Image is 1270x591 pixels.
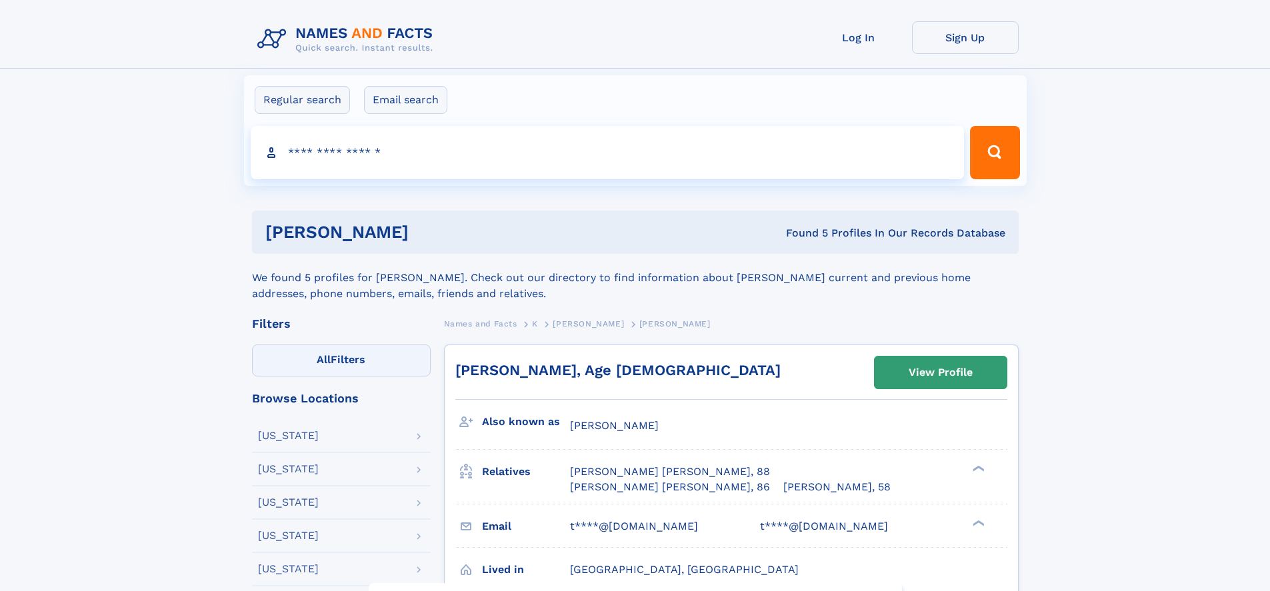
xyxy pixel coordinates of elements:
[639,319,711,328] span: [PERSON_NAME]
[252,254,1019,302] div: We found 5 profiles for [PERSON_NAME]. Check out our directory to find information about [PERSON_...
[570,464,770,479] a: [PERSON_NAME] [PERSON_NAME], 88
[875,356,1007,388] a: View Profile
[251,126,965,179] input: search input
[252,21,444,57] img: Logo Names and Facts
[783,480,891,494] a: [PERSON_NAME], 58
[597,226,1005,241] div: Found 5 Profiles In Our Records Database
[258,430,319,441] div: [US_STATE]
[455,362,781,378] a: [PERSON_NAME], Age [DEMOGRAPHIC_DATA]
[265,224,597,241] h1: [PERSON_NAME]
[912,21,1019,54] a: Sign Up
[482,410,570,433] h3: Also known as
[570,563,799,576] span: [GEOGRAPHIC_DATA], [GEOGRAPHIC_DATA]
[482,558,570,581] h3: Lived in
[317,353,331,366] span: All
[258,497,319,508] div: [US_STATE]
[252,392,431,404] div: Browse Locations
[252,318,431,330] div: Filters
[570,419,659,432] span: [PERSON_NAME]
[969,518,985,527] div: ❯
[482,515,570,538] h3: Email
[482,460,570,483] h3: Relatives
[258,564,319,574] div: [US_STATE]
[909,357,973,388] div: View Profile
[969,464,985,473] div: ❯
[805,21,912,54] a: Log In
[553,319,624,328] span: [PERSON_NAME]
[970,126,1019,179] button: Search Button
[532,319,538,328] span: K
[553,315,624,332] a: [PERSON_NAME]
[252,344,431,376] label: Filters
[364,86,447,114] label: Email search
[444,315,517,332] a: Names and Facts
[258,464,319,474] div: [US_STATE]
[255,86,350,114] label: Regular search
[570,480,770,494] a: [PERSON_NAME] [PERSON_NAME], 86
[532,315,538,332] a: K
[258,530,319,541] div: [US_STATE]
